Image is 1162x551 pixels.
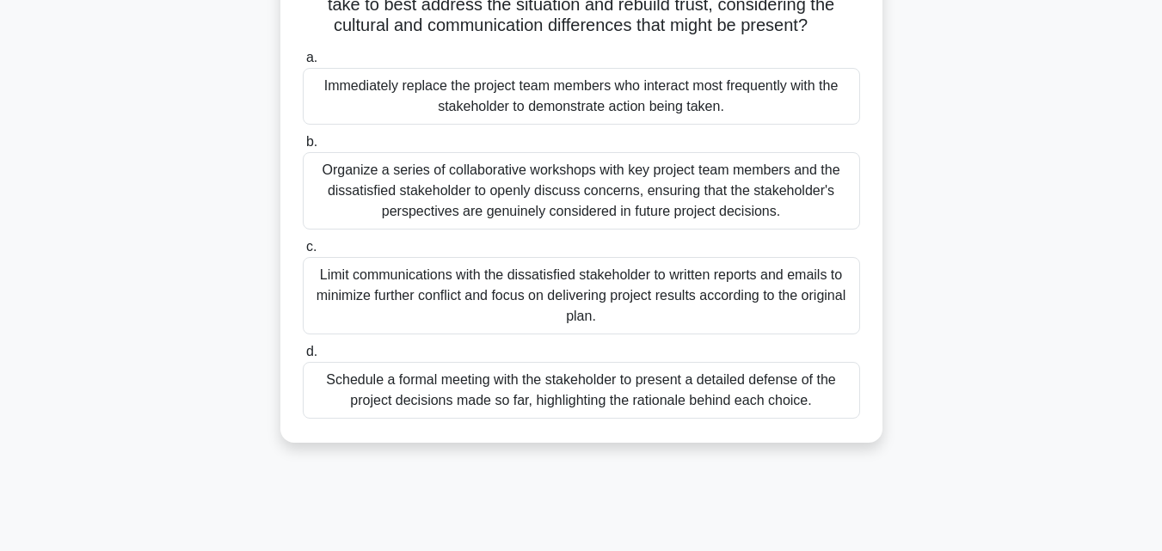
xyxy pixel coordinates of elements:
[303,257,860,334] div: Limit communications with the dissatisfied stakeholder to written reports and emails to minimize ...
[303,152,860,230] div: Organize a series of collaborative workshops with key project team members and the dissatisfied s...
[303,68,860,125] div: Immediately replace the project team members who interact most frequently with the stakeholder to...
[306,134,317,149] span: b.
[306,50,317,64] span: a.
[306,239,317,254] span: c.
[306,344,317,358] span: d.
[303,362,860,419] div: Schedule a formal meeting with the stakeholder to present a detailed defense of the project decis...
